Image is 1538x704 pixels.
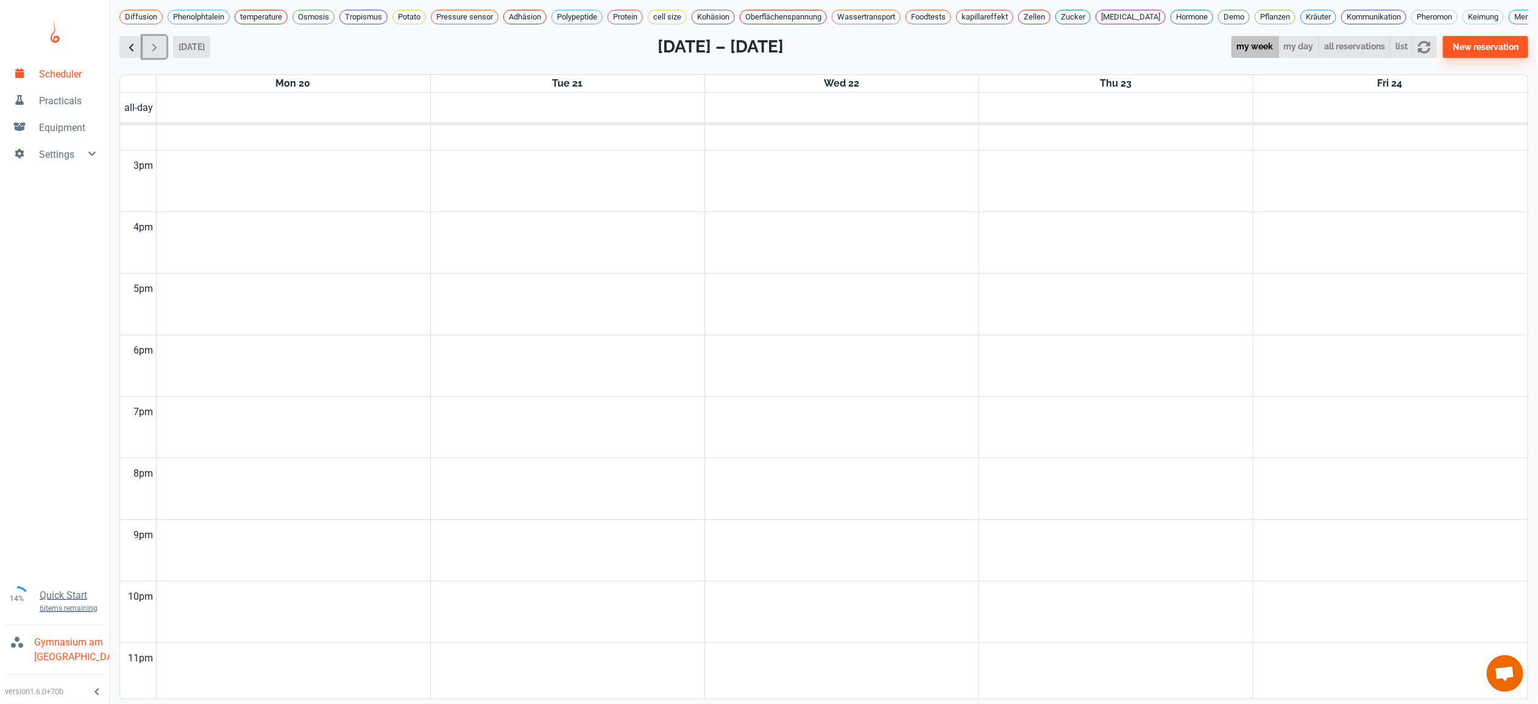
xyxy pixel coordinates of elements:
div: cell size [648,10,687,24]
div: Pflanzen [1255,10,1295,24]
div: Protein [608,10,643,24]
div: kapillareffekt [956,10,1013,24]
div: Zellen [1018,10,1051,24]
span: Protein [608,11,642,23]
div: Hormone [1171,10,1213,24]
div: Foodtests [905,10,951,24]
button: my week [1231,36,1279,59]
div: Polypeptide [551,10,603,24]
span: Adhäsion [504,11,546,23]
div: Kommunikation [1341,10,1406,24]
span: Kräuter [1301,11,1336,23]
a: October 22, 2025 [821,75,862,92]
div: Osmosis [292,10,335,24]
span: Pheromon [1412,11,1457,23]
span: Pressure sensor [431,11,498,23]
span: Oberflächenspannung [740,11,826,23]
div: Pheromon [1411,10,1458,24]
div: Zucker [1055,10,1091,24]
span: Phenolphtalein [168,11,229,23]
button: New reservation [1443,36,1528,58]
span: Osmosis [293,11,334,23]
span: Zucker [1056,11,1090,23]
button: all reservations [1319,36,1391,59]
a: October 24, 2025 [1375,75,1405,92]
span: Pflanzen [1255,11,1295,23]
span: Foodtests [906,11,951,23]
div: 9pm [132,520,156,550]
span: all-day [122,101,156,115]
div: Diffusion [119,10,163,24]
div: 3pm [132,151,156,181]
button: list [1390,36,1413,59]
div: 6pm [132,335,156,366]
button: my day [1278,36,1319,59]
span: cell size [648,11,686,23]
span: Zellen [1019,11,1050,23]
div: 4pm [132,212,156,243]
a: October 23, 2025 [1097,75,1134,92]
div: 11pm [126,643,156,674]
div: 5pm [132,274,156,304]
div: Tropismus [339,10,388,24]
div: temperature [235,10,288,24]
a: October 20, 2025 [274,75,313,92]
button: [DATE] [173,36,210,58]
div: Phenolphtalein [168,10,230,24]
span: Kohäsion [692,11,734,23]
div: Oberflächenspannung [740,10,827,24]
span: temperature [235,11,287,23]
div: 8pm [132,458,156,489]
h2: [DATE] – [DATE] [657,34,784,60]
div: Pressure sensor [431,10,498,24]
span: Kommunikation [1342,11,1406,23]
span: Diffusion [120,11,162,23]
span: Keimung [1463,11,1503,23]
div: 10pm [126,581,156,612]
div: [MEDICAL_DATA] [1096,10,1166,24]
div: Kräuter [1300,10,1336,24]
span: [MEDICAL_DATA] [1096,11,1165,23]
div: 7pm [132,397,156,427]
button: refresh [1412,36,1436,59]
div: Potato [392,10,426,24]
a: October 21, 2025 [550,75,585,92]
span: Hormone [1171,11,1213,23]
div: Wassertransport [832,10,901,24]
div: Chat öffnen [1487,655,1523,692]
span: Polypeptide [552,11,602,23]
div: Keimung [1462,10,1504,24]
div: Kohäsion [692,10,735,24]
span: Tropismus [340,11,387,23]
div: Demo [1218,10,1250,24]
div: Adhäsion [503,10,547,24]
span: Wassertransport [832,11,900,23]
button: Next week [143,36,166,59]
span: kapillareffekt [957,11,1013,23]
button: Previous week [119,36,143,59]
span: Potato [393,11,425,23]
span: Demo [1219,11,1249,23]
